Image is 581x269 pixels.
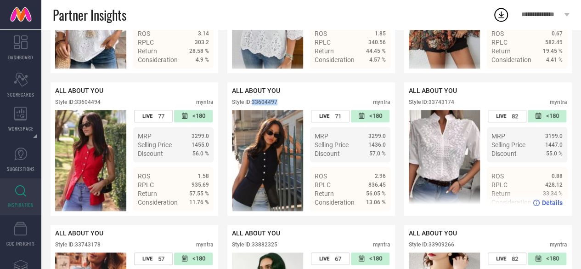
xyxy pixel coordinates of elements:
span: Consideration [138,199,178,206]
span: Return [138,47,157,55]
span: Return [315,190,334,197]
span: 3199.0 [545,133,563,139]
span: Details [542,73,563,80]
span: MRP [138,132,152,140]
span: ROS [315,172,327,180]
div: myntra [373,241,390,248]
img: Style preview image [409,110,480,211]
span: 0.88 [552,173,563,179]
span: ALL ABOUT YOU [232,229,280,237]
span: 11.76 % [189,199,209,206]
span: LIVE [496,113,506,119]
span: Consideration [491,56,531,63]
span: INSPIRATION [8,201,34,208]
span: 57.55 % [189,190,209,197]
img: Style preview image [232,110,303,211]
span: 71 [335,113,341,120]
div: Number of days the style has been live on the platform [488,110,526,122]
div: Style ID: 33604494 [55,99,101,105]
span: Details [365,73,386,80]
div: myntra [550,99,567,105]
span: 13.06 % [366,199,386,206]
span: 2.96 [375,173,386,179]
div: Style ID: 33743178 [55,241,101,248]
span: 56.0 % [192,150,209,157]
span: Discount [315,150,340,157]
div: Number of days the style has been live on the platform [488,252,526,265]
span: 3.14 [198,30,209,37]
span: SUGGESTIONS [7,166,35,172]
span: ROS [315,30,327,37]
span: 1.58 [198,173,209,179]
span: LIVE [142,113,152,119]
span: 57.0 % [369,150,386,157]
span: Details [542,199,563,206]
div: Number of days the style has been live on the platform [311,110,350,122]
a: Details [356,215,386,223]
div: Number of days since the style was first listed on the platform [528,252,566,265]
span: 1447.0 [545,142,563,148]
span: 28.58 % [189,48,209,54]
span: LIVE [319,113,329,119]
span: RPLC [315,181,331,189]
span: ALL ABOUT YOU [409,229,457,237]
div: Click to view image [409,110,480,211]
span: 82 [512,255,518,262]
div: myntra [196,99,214,105]
span: 57 [158,255,164,262]
div: myntra [373,99,390,105]
span: 1.85 [375,30,386,37]
span: RPLC [491,181,508,189]
a: Details [179,215,209,223]
span: 1455.0 [192,142,209,148]
span: 303.2 [195,39,209,46]
div: Number of days the style has been live on the platform [134,252,173,265]
a: Details [179,73,209,80]
span: ROS [491,30,504,37]
span: MRP [491,132,505,140]
span: Consideration [138,56,178,63]
span: RPLC [138,39,154,46]
span: 0.67 [552,30,563,37]
div: Number of days since the style was first listed on the platform [528,110,566,122]
span: Consideration [315,199,355,206]
span: 56.05 % [366,190,386,197]
span: 582.49 [545,39,563,46]
span: ROS [491,172,504,180]
span: 44.45 % [366,48,386,54]
span: 428.12 [545,182,563,188]
div: Click to view image [55,110,126,211]
span: <180 [192,255,205,263]
a: Details [533,73,563,80]
span: 82 [512,113,518,120]
span: Details [188,73,209,80]
div: Style ID: 33604497 [232,99,277,105]
span: Selling Price [491,141,525,149]
span: LIVE [319,256,329,262]
a: Details [356,73,386,80]
div: myntra [196,241,214,248]
span: ALL ABOUT YOU [55,229,103,237]
span: Selling Price [315,141,349,149]
span: RPLC [315,39,331,46]
span: 340.56 [368,39,386,46]
div: Number of days since the style was first listed on the platform [174,110,213,122]
span: SCORECARDS [7,91,34,98]
span: ALL ABOUT YOU [409,87,457,94]
span: ALL ABOUT YOU [55,87,103,94]
span: <180 [192,112,205,120]
span: 4.41 % [546,57,563,63]
div: Number of days since the style was first listed on the platform [351,110,389,122]
div: Open download list [493,6,509,23]
span: RPLC [138,181,154,189]
span: Return [138,190,157,197]
div: Style ID: 33909266 [409,241,454,248]
span: 3299.0 [368,133,386,139]
span: 4.57 % [369,57,386,63]
span: Discount [138,150,163,157]
div: Number of days the style has been live on the platform [311,252,350,265]
span: LIVE [142,256,152,262]
a: Details [533,199,563,206]
span: WORKSPACE [8,125,34,132]
span: 3299.0 [192,133,209,139]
